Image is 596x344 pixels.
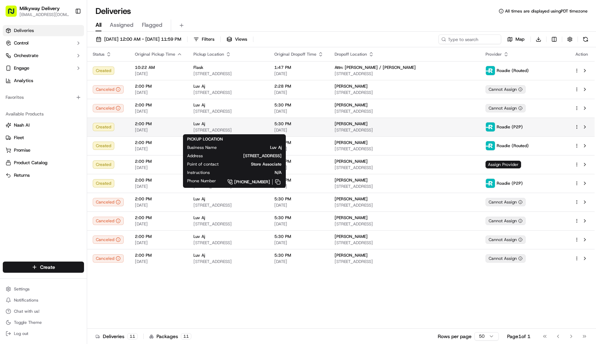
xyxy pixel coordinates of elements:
span: Luv Aj [193,121,205,127]
p: Anything else I can assist you with? [26,106,111,114]
h1: Deliveries [95,6,131,17]
span: [PERSON_NAME] [335,159,368,164]
span: 5:30 PM [274,140,323,145]
span: Toggle Theme [14,320,42,325]
img: 1736555255976-a54dd68f-1ca7-489b-9aae-adbdc363a1c4 [14,187,20,193]
span: [PERSON_NAME] [335,102,368,108]
span: [PERSON_NAME] [22,196,57,202]
img: Angelique Valdez [7,105,18,117]
span: Original Pickup Time [135,51,175,57]
span: N/A [221,170,282,175]
span: [DATE] [135,109,182,114]
span: Roadie (P2P) [497,181,523,186]
span: [PERSON_NAME] [335,177,368,183]
button: Create [3,262,84,273]
img: roadie-logo-v2.jpg [486,66,495,75]
span: Attn: [PERSON_NAME] / [PERSON_NAME] [335,65,416,70]
span: [STREET_ADDRESS] [335,184,474,189]
span: Roadie (Routed) [497,143,529,149]
button: Canceled [93,85,124,94]
span: 8:57 AM [62,196,79,202]
button: Cannot Assign [486,217,526,225]
span: PICKUP LOCATION [187,136,223,142]
span: Provider [486,51,502,57]
div: Canceled [93,235,124,244]
span: [DATE] [274,109,323,114]
div: Cannot Assign [486,85,526,94]
span: Filters [202,36,214,42]
span: 2:28 PM [274,83,323,89]
span: Store Associate [230,161,282,167]
span: [DATE] [274,71,323,77]
span: [DATE] [135,165,182,170]
span: Pickup Location [193,51,224,57]
button: Refresh [581,34,590,44]
span: [STREET_ADDRESS] [335,221,474,227]
span: 1:47 PM [274,65,323,70]
span: [PERSON_NAME] [335,83,368,89]
span: Views [235,36,247,42]
span: Milkyway Delivery [20,5,60,12]
span: 2:00 PM [135,177,182,183]
button: [DATE] 12:00 AM - [DATE] 11:59 PM [93,34,184,44]
span: All [95,21,101,29]
button: Settings [3,284,84,294]
span: [DATE] [135,221,182,227]
span: Luv Aj [193,234,205,239]
span: 8:36 AM [62,121,79,127]
span: [DATE] [274,90,323,95]
span: [STREET_ADDRESS] [193,221,263,227]
span: [DATE] [274,202,323,208]
span: 5:30 PM [274,234,323,239]
div: 11 [127,333,138,339]
div: Action [574,51,589,57]
span: [STREET_ADDRESS] [335,259,474,264]
span: [PERSON_NAME] [335,234,368,239]
span: Chat with us! [14,309,39,314]
span: 2:00 PM [135,102,182,108]
span: Roadie (P2P) [497,124,523,130]
img: roadie-logo-v2.jpg [486,179,495,188]
span: Product Catalog [14,160,47,166]
span: [PERSON_NAME] [335,215,368,221]
span: [STREET_ADDRESS] [193,240,263,246]
span: [STREET_ADDRESS] [335,165,474,170]
span: 5:30 PM [274,253,323,258]
span: [PERSON_NAME] [335,253,368,258]
span: Status [93,51,105,57]
span: [DATE] [135,90,182,95]
button: Filters [190,34,217,44]
div: Canceled [93,198,124,206]
input: Type to search [438,34,501,44]
span: [DATE] [135,259,182,264]
button: Milkyway Delivery[EMAIL_ADDRESS][DOMAIN_NAME] [3,3,72,19]
span: Control [14,40,29,46]
span: [PERSON_NAME] [335,140,368,145]
span: Luv Aj [193,102,205,108]
span: 8:30 AM [110,62,127,68]
span: 5:30 PM [274,215,323,221]
button: Engage [3,63,84,74]
a: Analytics [3,75,84,86]
button: Nash AI [3,120,84,131]
span: [STREET_ADDRESS] [193,127,263,133]
button: Send [121,214,129,223]
span: 2:00 PM [135,121,182,127]
span: [STREET_ADDRESS] [193,109,263,114]
button: Promise [3,145,84,156]
div: 11 [181,333,191,339]
span: • [59,196,61,202]
span: [DATE] [135,184,182,189]
span: 2:00 PM [135,159,182,164]
div: Canceled [93,217,124,225]
div: Cannot Assign [486,254,526,263]
p: We haven’t heard back from you, so I’ll go ahead and close this chat for now. If you still need h... [26,139,117,190]
button: Product Catalog [3,157,84,168]
span: Flask [193,65,203,70]
button: Cannot Assign [486,235,526,244]
span: Analytics [14,78,33,84]
img: Angelique Valdez [7,181,18,192]
span: [STREET_ADDRESS] [335,109,474,114]
span: [DATE] [274,165,323,170]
